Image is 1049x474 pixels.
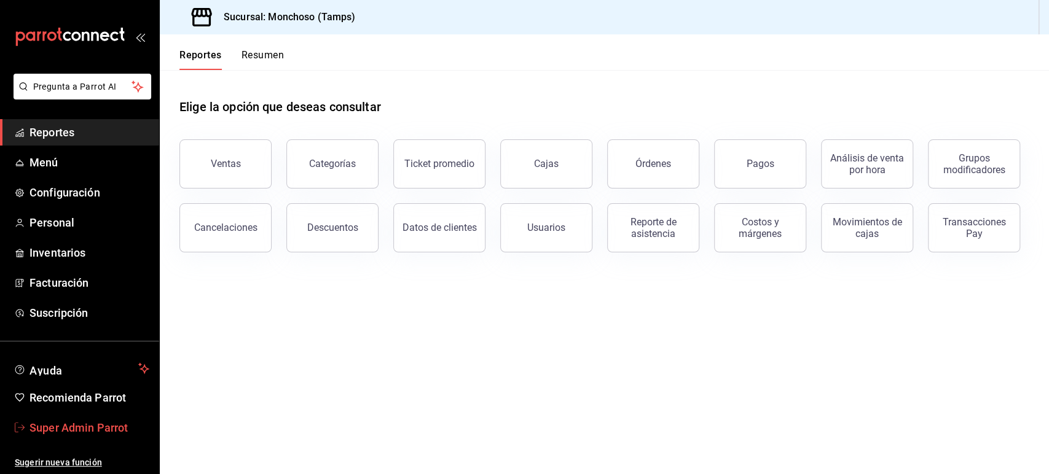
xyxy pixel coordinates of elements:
span: Suscripción [29,305,149,321]
div: navigation tabs [179,49,284,70]
button: Categorías [286,139,379,188]
button: Transacciones Pay [928,203,1020,252]
div: Análisis de venta por hora [829,152,905,176]
div: Categorías [309,158,356,169]
h3: Sucursal: Monchoso (Tamps) [214,10,355,25]
span: Super Admin Parrot [29,419,149,436]
button: Ticket promedio [393,139,485,188]
button: Pregunta a Parrot AI [14,74,151,99]
span: Sugerir nueva función [15,456,149,469]
span: Menú [29,154,149,171]
div: Órdenes [635,158,671,169]
button: Cajas [500,139,592,188]
button: Cancelaciones [179,203,272,252]
div: Costos y márgenes [722,216,798,239]
div: Cancelaciones [194,222,257,233]
button: Ventas [179,139,272,188]
button: Descuentos [286,203,379,252]
span: Pregunta a Parrot AI [33,80,132,93]
button: Costos y márgenes [714,203,806,252]
span: Recomienda Parrot [29,389,149,406]
button: Pagos [714,139,806,188]
button: Grupos modificadores [928,139,1020,188]
span: Inventarios [29,244,149,261]
button: Reportes [179,49,222,70]
button: Resumen [242,49,284,70]
button: Usuarios [500,203,592,252]
span: Configuración [29,184,149,201]
span: Reportes [29,124,149,141]
div: Usuarios [527,222,565,233]
h1: Elige la opción que deseas consultar [179,98,381,116]
button: Movimientos de cajas [821,203,913,252]
div: Movimientos de cajas [829,216,905,239]
a: Pregunta a Parrot AI [9,89,151,102]
button: Análisis de venta por hora [821,139,913,188]
button: Datos de clientes [393,203,485,252]
div: Reporte de asistencia [615,216,691,239]
div: Transacciones Pay [936,216,1012,239]
div: Ticket promedio [404,158,474,169]
div: Descuentos [307,222,358,233]
button: open_drawer_menu [135,32,145,42]
div: Ventas [211,158,241,169]
button: Órdenes [607,139,699,188]
span: Personal [29,214,149,231]
span: Facturación [29,274,149,291]
div: Pagos [747,158,774,169]
div: Datos de clientes [403,222,477,233]
span: Ayuda [29,361,133,376]
div: Cajas [534,158,559,169]
button: Reporte de asistencia [607,203,699,252]
div: Grupos modificadores [936,152,1012,176]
